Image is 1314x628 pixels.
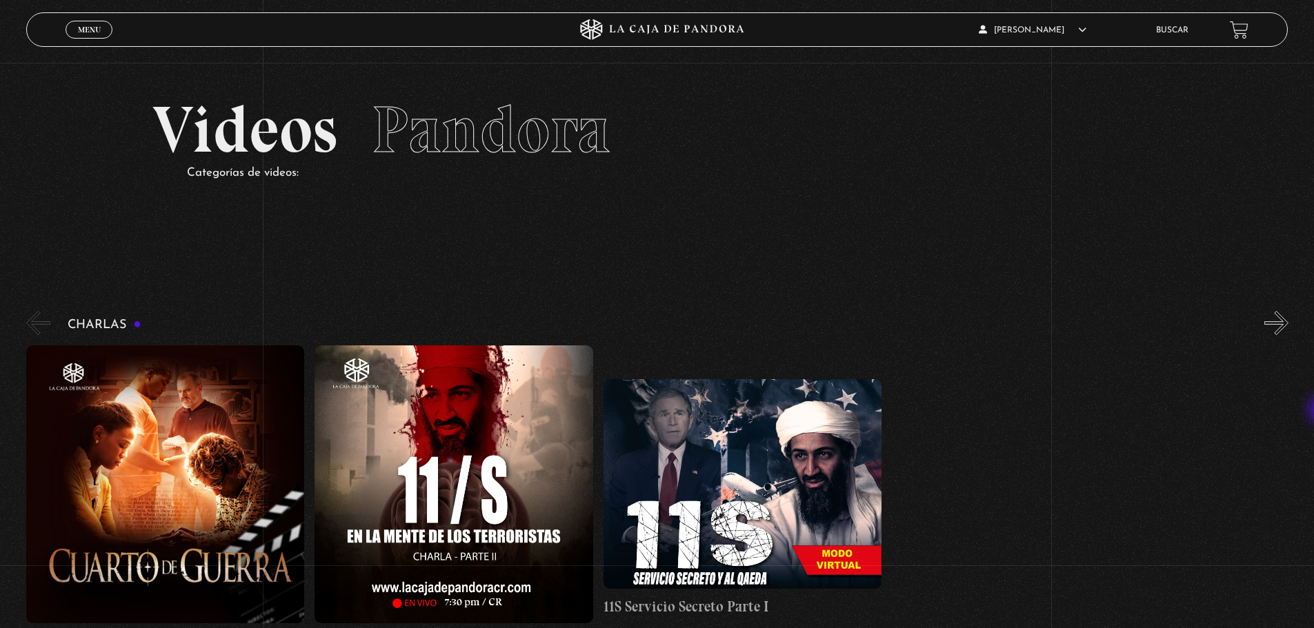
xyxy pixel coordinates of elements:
h3: Charlas [68,318,141,332]
a: View your shopping cart [1230,21,1248,39]
span: Cerrar [73,37,106,47]
span: Pandora [372,90,610,169]
a: Buscar [1156,26,1188,34]
button: Next [1264,311,1288,335]
h2: Videos [152,97,1162,163]
span: [PERSON_NAME] [979,26,1086,34]
button: Previous [26,311,50,335]
span: Menu [78,26,101,34]
h4: 11S Servicio Secreto Parte I [604,596,882,618]
p: Categorías de videos: [187,163,1162,184]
